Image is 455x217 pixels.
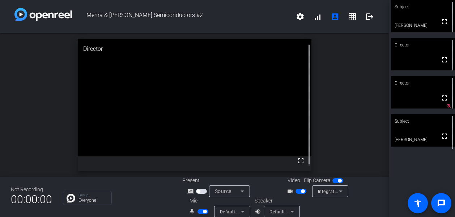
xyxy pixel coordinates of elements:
[304,177,331,184] span: Flip Camera
[296,12,305,21] mat-icon: settings
[440,94,449,102] mat-icon: fullscreen
[67,194,75,202] img: Chat Icon
[182,197,255,205] div: Mic
[72,8,292,25] span: Mehra & [PERSON_NAME] Semiconductors #2
[287,187,295,196] mat-icon: videocam_outline
[14,8,72,21] img: white-gradient.svg
[187,187,196,196] mat-icon: screen_share_outline
[297,156,305,165] mat-icon: fullscreen
[288,177,300,184] span: Video
[440,17,449,26] mat-icon: fullscreen
[391,114,455,128] div: Subject
[309,8,326,25] button: signal_cellular_alt
[220,209,405,214] span: Default - Microphone Array (2- Intel® Smart Sound Technology for Digital Microphones)
[78,198,108,202] p: Everyone
[269,209,353,214] span: Default - Speakers (2- Realtek(R) Audio)
[182,177,255,184] div: Present
[318,188,384,194] span: Integrated Camera (30c9:005f)
[11,186,52,193] div: Not Recording
[189,207,197,216] mat-icon: mic_none
[437,199,446,208] mat-icon: message
[365,12,374,21] mat-icon: logout
[440,56,449,64] mat-icon: fullscreen
[78,193,108,197] p: Group
[215,188,231,194] span: Source
[255,197,298,205] div: Speaker
[440,132,449,140] mat-icon: fullscreen
[11,191,52,208] span: 00:00:00
[391,38,455,52] div: Director
[331,12,339,21] mat-icon: account_box
[78,39,311,59] div: Director
[413,199,422,208] mat-icon: accessibility
[391,76,455,90] div: Director
[348,12,357,21] mat-icon: grid_on
[255,207,263,216] mat-icon: volume_up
